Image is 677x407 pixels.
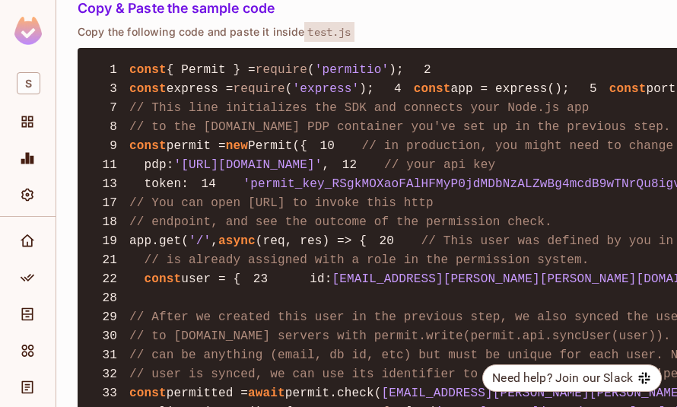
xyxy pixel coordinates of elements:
span: : [325,272,332,286]
span: , [211,234,218,248]
span: ); [389,63,404,77]
div: Home [11,226,45,256]
span: 10 [307,137,347,155]
span: 'express' [293,82,360,96]
span: pdp [145,158,167,172]
span: , [323,158,330,172]
div: Elements [11,335,45,366]
span: (req, res) => { [256,234,367,248]
span: // endpoint, and see the outcome of the permission check. [129,215,552,229]
div: Audit Log [11,372,45,402]
span: 23 [240,270,280,288]
span: const [609,82,647,96]
span: 11 [90,156,129,174]
span: 4 [374,80,414,98]
span: const [129,82,167,96]
span: const [145,272,182,286]
span: express = [167,82,234,96]
span: 29 [90,308,129,326]
div: Policy [11,262,45,293]
span: 'permitio' [315,63,389,77]
span: '/' [189,234,211,248]
span: id [310,272,325,286]
span: app = express(); [451,82,570,96]
span: Permit({ [248,139,307,153]
span: permit.check( [285,386,382,400]
span: 7 [90,99,129,117]
span: { Permit } = [167,63,256,77]
div: Need help? Join our Slack [492,369,633,387]
span: 19 [90,232,129,250]
span: // This line initializes the SDK and connects your Node.js app [129,101,590,115]
span: 2 [404,61,443,79]
span: : [181,177,189,191]
span: require [256,63,307,77]
div: Settings [11,180,45,210]
span: 22 [90,270,129,288]
span: // You can open [URL] to invoke this http [129,196,434,210]
span: 1 [90,61,129,79]
span: 13 [90,175,129,193]
span: S [17,72,40,94]
span: const [414,82,451,96]
span: 30 [90,327,129,345]
span: const [129,139,167,153]
span: 12 [329,156,369,174]
span: 3 [90,80,129,98]
span: 31 [90,346,129,364]
span: // to the [DOMAIN_NAME] PDP container you've set up in the previous step. [129,120,671,134]
span: 8 [90,118,129,136]
span: 18 [90,213,129,231]
span: 5 [570,80,609,98]
div: Workspace: Sparkit-863 [11,66,45,100]
span: // your api key [384,158,495,172]
div: Monitoring [11,143,45,173]
span: app.get( [129,234,189,248]
span: ( [307,63,315,77]
span: 20 [367,232,406,250]
span: 17 [90,194,129,212]
span: await [248,386,285,400]
span: const [129,386,167,400]
span: require [234,82,285,96]
span: '[URL][DOMAIN_NAME]' [174,158,323,172]
span: const [129,63,167,77]
span: : [167,158,174,172]
span: permitted = [167,386,248,400]
span: test.js [304,22,354,42]
img: SReyMgAAAABJRU5ErkJggg== [14,17,42,45]
span: 21 [90,251,129,269]
div: Projects [11,107,45,137]
span: 28 [90,289,129,307]
span: user = { [181,272,240,286]
span: permit = [167,139,226,153]
span: async [218,234,256,248]
span: 32 [90,365,129,383]
span: new [226,139,248,153]
span: // is already assigned with a role in the permission system. [145,253,590,267]
span: 33 [90,384,129,402]
span: ); [359,82,374,96]
span: ( [285,82,293,96]
div: Directory [11,299,45,329]
span: 14 [189,175,228,193]
span: 9 [90,137,129,155]
span: token [145,177,182,191]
